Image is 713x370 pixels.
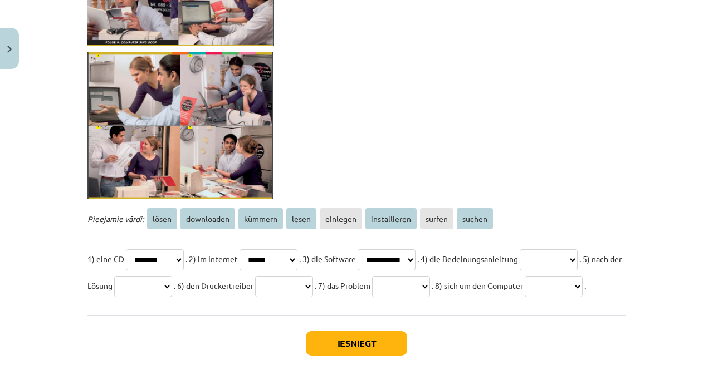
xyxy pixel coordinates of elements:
[420,208,453,229] span: surfen
[306,331,407,356] button: Iesniegt
[315,280,370,290] span: . 7) das Problem
[87,254,622,290] span: . 5) nach der Lösung
[238,208,283,229] span: kümmern
[185,254,238,264] span: . 2) im Internet
[584,280,586,290] span: .
[180,208,235,229] span: downloaden
[147,208,177,229] span: lösen
[7,46,12,53] img: icon-close-lesson-0947bae3869378f0d4975bcd49f059093ad1ed9edebbc8119c70593378902aed.svg
[174,280,253,290] span: . 6) den Druckertreiber
[87,214,144,224] span: Pieejamie vārdi:
[417,254,518,264] span: . 4) die Bedeinungsanleitung
[320,208,362,229] span: einlegen
[432,280,523,290] span: . 8) sich um den Computer
[87,254,124,264] span: 1) eine CD
[286,208,316,229] span: lesen
[299,254,356,264] span: . 3) die Software
[457,208,493,229] span: suchen
[365,208,417,229] span: installieren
